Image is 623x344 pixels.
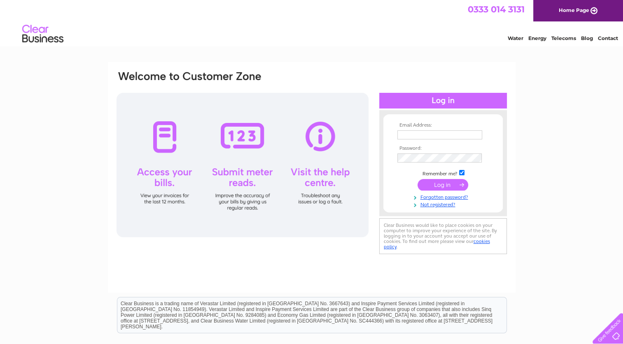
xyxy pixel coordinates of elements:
[22,21,64,47] img: logo.png
[551,35,576,41] a: Telecoms
[397,193,491,200] a: Forgotten password?
[395,146,491,151] th: Password:
[418,179,468,191] input: Submit
[397,200,491,208] a: Not registered?
[468,4,525,14] a: 0333 014 3131
[384,238,490,250] a: cookies policy
[379,218,507,254] div: Clear Business would like to place cookies on your computer to improve your experience of the sit...
[528,35,546,41] a: Energy
[598,35,618,41] a: Contact
[117,5,506,40] div: Clear Business is a trading name of Verastar Limited (registered in [GEOGRAPHIC_DATA] No. 3667643...
[508,35,523,41] a: Water
[395,123,491,128] th: Email Address:
[395,169,491,177] td: Remember me?
[581,35,593,41] a: Blog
